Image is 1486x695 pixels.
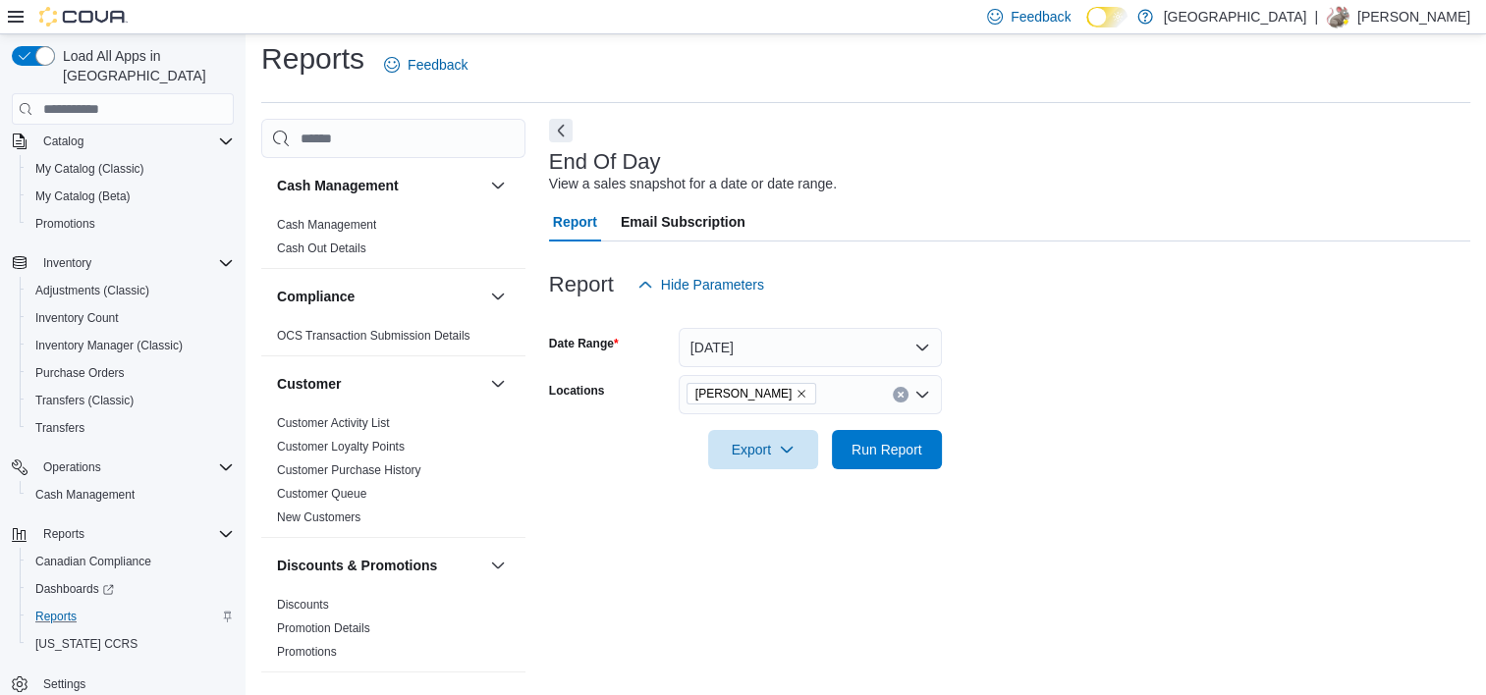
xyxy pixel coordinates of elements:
span: My Catalog (Classic) [35,161,144,177]
a: OCS Transaction Submission Details [277,329,470,343]
span: Customer Activity List [277,415,390,431]
span: Dashboards [35,581,114,597]
div: Discounts & Promotions [261,593,525,671]
a: Purchase Orders [28,361,133,385]
button: Compliance [486,285,510,308]
span: [PERSON_NAME] [695,384,793,403]
div: Cash Management [261,213,525,268]
h3: Cash Management [277,176,399,195]
span: Dashboards [28,577,234,601]
a: Customer Purchase History [277,463,421,477]
span: Canadian Compliance [28,550,234,573]
p: [PERSON_NAME] [1357,5,1470,28]
a: My Catalog (Classic) [28,157,152,181]
span: Aurora Cannabis [687,383,817,404]
label: Date Range [549,336,619,351]
a: Customer Loyalty Points [277,440,405,454]
span: Promotions [28,212,234,236]
p: | [1314,5,1318,28]
a: Feedback [376,45,475,84]
span: Promotions [277,644,337,660]
button: Operations [4,454,242,481]
p: [GEOGRAPHIC_DATA] [1163,5,1306,28]
span: Washington CCRS [28,632,234,656]
span: Cash Out Details [277,241,366,256]
div: View a sales snapshot for a date or date range. [549,174,837,194]
span: Catalog [43,134,83,149]
span: Transfers [35,420,84,436]
span: Feedback [408,55,468,75]
button: Reports [20,603,242,630]
a: Inventory Count [28,306,127,330]
span: Promotions [35,216,95,232]
a: My Catalog (Beta) [28,185,138,208]
h1: Reports [261,39,364,79]
span: Transfers (Classic) [35,393,134,408]
span: Promotion Details [277,620,370,636]
button: Adjustments (Classic) [20,277,242,304]
button: Cash Management [277,176,482,195]
span: Discounts [277,597,329,613]
button: Inventory Count [20,304,242,332]
a: Promotions [277,645,337,659]
a: Transfers [28,416,92,440]
button: Open list of options [914,387,930,402]
button: Canadian Compliance [20,548,242,575]
a: Cash Management [28,483,142,507]
span: Inventory Count [28,306,234,330]
span: Inventory Manager (Classic) [35,338,183,353]
input: Dark Mode [1086,7,1128,27]
button: Discounts & Promotions [486,554,510,577]
span: Adjustments (Classic) [28,279,234,302]
a: Reports [28,605,84,628]
span: Customer Loyalty Points [277,439,405,454]
span: Export [720,430,806,469]
span: Customer Purchase History [277,462,421,478]
span: My Catalog (Beta) [28,185,234,208]
div: Hellen Gladue [1326,5,1349,28]
span: Cash Management [277,217,376,233]
span: Catalog [35,130,234,153]
span: [US_STATE] CCRS [35,636,138,652]
h3: Compliance [277,287,355,306]
button: Inventory [35,251,99,275]
button: Hide Parameters [630,265,772,304]
a: Dashboards [28,577,122,601]
span: Purchase Orders [35,365,125,381]
span: Reports [28,605,234,628]
button: Customer [486,372,510,396]
span: Inventory Count [35,310,119,326]
a: New Customers [277,510,360,524]
span: Inventory [43,255,91,271]
button: Purchase Orders [20,359,242,387]
span: Purchase Orders [28,361,234,385]
span: Customer Queue [277,486,366,502]
span: Canadian Compliance [35,554,151,569]
button: Catalog [35,130,91,153]
span: Cash Management [35,487,135,503]
span: Feedback [1011,7,1071,27]
span: Inventory [35,251,234,275]
a: Customer Activity List [277,416,390,430]
h3: Discounts & Promotions [277,556,437,575]
div: Compliance [261,324,525,355]
button: [DATE] [679,328,942,367]
h3: Customer [277,374,341,394]
span: Settings [43,676,85,692]
button: Promotions [20,210,242,238]
span: Reports [43,526,84,542]
a: Promotions [28,212,103,236]
button: [US_STATE] CCRS [20,630,242,658]
span: Operations [43,459,101,475]
button: Cash Management [486,174,510,197]
span: Cash Management [28,483,234,507]
span: Transfers (Classic) [28,389,234,412]
label: Locations [549,383,605,399]
span: Operations [35,455,234,479]
img: Cova [39,7,128,27]
button: Reports [4,520,242,548]
button: Export [708,430,818,469]
span: Reports [35,609,77,624]
button: Inventory [4,249,242,277]
a: Cash Management [277,218,376,232]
